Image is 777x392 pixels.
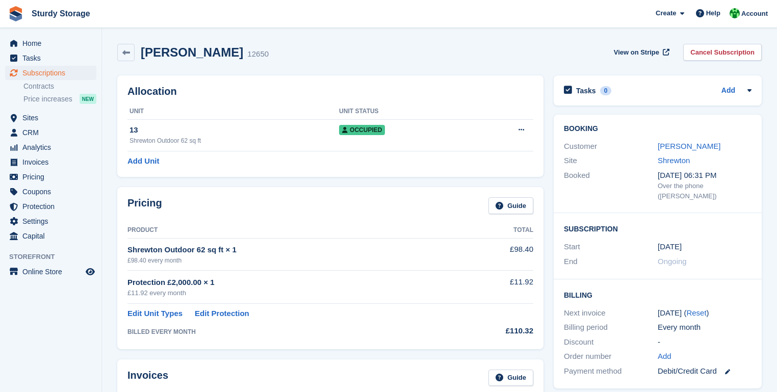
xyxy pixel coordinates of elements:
[686,308,706,317] a: Reset
[28,5,94,22] a: Sturdy Storage
[127,86,533,97] h2: Allocation
[564,322,658,333] div: Billing period
[22,199,84,214] span: Protection
[22,265,84,279] span: Online Store
[127,155,159,167] a: Add Unit
[658,181,752,201] div: Over the phone ([PERSON_NAME])
[564,155,658,167] div: Site
[658,322,752,333] div: Every month
[564,170,658,201] div: Booked
[80,94,96,104] div: NEW
[339,103,472,120] th: Unit Status
[658,351,671,362] a: Add
[658,307,752,319] div: [DATE] ( )
[5,140,96,154] a: menu
[610,44,671,61] a: View on Stripe
[127,288,458,298] div: £11.92 every month
[22,125,84,140] span: CRM
[488,370,533,386] a: Guide
[564,307,658,319] div: Next invoice
[5,111,96,125] a: menu
[564,290,752,300] h2: Billing
[5,265,96,279] a: menu
[488,197,533,214] a: Guide
[129,124,339,136] div: 13
[658,170,752,181] div: [DATE] 06:31 PM
[22,36,84,50] span: Home
[127,277,458,289] div: Protection £2,000.00 × 1
[656,8,676,18] span: Create
[22,140,84,154] span: Analytics
[8,6,23,21] img: stora-icon-8386f47178a22dfd0bd8f6a31ec36ba5ce8667c1dd55bd0f319d3a0aa187defe.svg
[658,365,752,377] div: Debit/Credit Card
[23,93,96,104] a: Price increases NEW
[5,66,96,80] a: menu
[339,125,385,135] span: Occupied
[127,327,458,336] div: BILLED EVERY MONTH
[141,45,243,59] h2: [PERSON_NAME]
[5,125,96,140] a: menu
[564,223,752,233] h2: Subscription
[706,8,720,18] span: Help
[658,156,690,165] a: Shrewton
[127,256,458,265] div: £98.40 every month
[658,241,682,253] time: 2023-01-06 00:00:00 UTC
[458,271,533,304] td: £11.92
[23,82,96,91] a: Contracts
[5,185,96,199] a: menu
[127,308,183,320] a: Edit Unit Types
[564,351,658,362] div: Order number
[658,142,720,150] a: [PERSON_NAME]
[127,222,458,239] th: Product
[5,229,96,243] a: menu
[23,94,72,104] span: Price increases
[127,103,339,120] th: Unit
[721,85,735,97] a: Add
[5,155,96,169] a: menu
[127,244,458,256] div: Shrewton Outdoor 62 sq ft × 1
[5,170,96,184] a: menu
[22,214,84,228] span: Settings
[5,214,96,228] a: menu
[458,325,533,337] div: £110.32
[683,44,762,61] a: Cancel Subscription
[564,241,658,253] div: Start
[129,136,339,145] div: Shrewton Outdoor 62 sq ft
[22,66,84,80] span: Subscriptions
[22,185,84,199] span: Coupons
[127,197,162,214] h2: Pricing
[458,238,533,270] td: £98.40
[22,111,84,125] span: Sites
[564,256,658,268] div: End
[741,9,768,19] span: Account
[22,170,84,184] span: Pricing
[614,47,659,58] span: View on Stripe
[22,51,84,65] span: Tasks
[127,370,168,386] h2: Invoices
[5,199,96,214] a: menu
[84,266,96,278] a: Preview store
[5,36,96,50] a: menu
[22,155,84,169] span: Invoices
[5,51,96,65] a: menu
[247,48,269,60] div: 12650
[658,257,687,266] span: Ongoing
[195,308,249,320] a: Edit Protection
[564,125,752,133] h2: Booking
[564,141,658,152] div: Customer
[658,336,752,348] div: -
[22,229,84,243] span: Capital
[458,222,533,239] th: Total
[564,365,658,377] div: Payment method
[564,336,658,348] div: Discount
[730,8,740,18] img: Simon Sturdy
[600,86,612,95] div: 0
[576,86,596,95] h2: Tasks
[9,252,101,262] span: Storefront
